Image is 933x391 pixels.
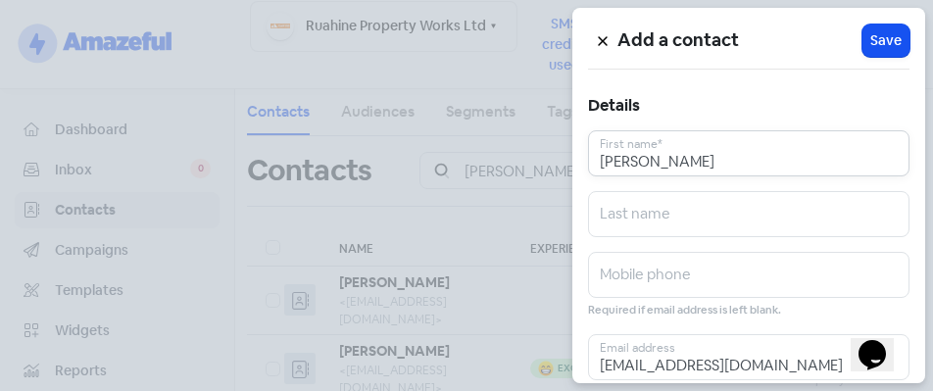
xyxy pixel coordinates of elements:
[851,313,913,371] iframe: chat widget
[617,26,862,54] h5: Add a contact
[588,302,781,319] small: Required if email address is left blank.
[588,191,909,237] input: Last name
[588,252,909,298] input: Mobile phone
[862,24,909,57] button: Save
[588,92,909,120] h5: Details
[870,30,902,51] span: Save
[588,334,909,380] input: Email address
[588,130,909,176] input: First name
